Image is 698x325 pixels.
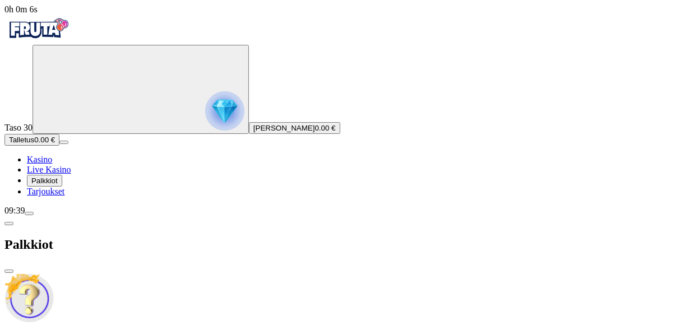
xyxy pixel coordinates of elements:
span: [PERSON_NAME] [253,124,315,132]
button: Palkkiot [27,175,62,187]
button: Talletusplus icon0.00 € [4,134,59,146]
button: chevron-left icon [4,222,13,225]
nav: Main menu [4,155,694,197]
span: Talletus [9,136,34,144]
span: 0.00 € [315,124,336,132]
span: 09:39 [4,206,25,215]
a: Live Kasino [27,165,71,174]
a: Tarjoukset [27,187,64,196]
h2: Palkkiot [4,237,694,252]
nav: Primary [4,15,694,197]
span: Taso 30 [4,123,33,132]
span: Palkkiot [31,177,58,185]
button: menu [25,212,34,215]
button: menu [59,141,68,144]
a: Fruta [4,35,72,44]
img: Unlock reward icon [4,273,54,323]
button: reward progress [33,45,249,134]
a: Kasino [27,155,52,164]
img: reward progress [205,91,244,131]
span: user session time [4,4,38,14]
button: close [4,270,13,273]
img: Fruta [4,15,72,43]
span: 0.00 € [34,136,55,144]
button: [PERSON_NAME]0.00 € [249,122,340,134]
